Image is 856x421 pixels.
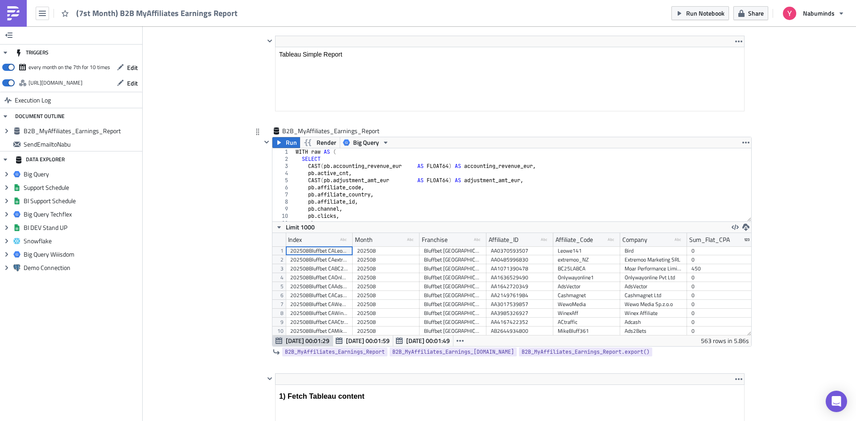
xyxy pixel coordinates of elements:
div: 202508 [357,291,415,300]
span: Big Query [24,170,140,178]
div: 450 [691,264,749,273]
span: BI DEV Stand UP [24,224,140,232]
div: WewoMedia [558,300,616,309]
img: Avatar [782,6,797,21]
div: 202508 [357,309,415,318]
div: Onlywayonline1 [558,273,616,282]
div: 0 [691,255,749,264]
button: [DATE] 00:01:59 [333,335,393,346]
div: 4 [272,170,294,177]
div: AA3017539857 [491,300,549,309]
a: B2B_MyAffiliates_Earnings_Report [282,347,387,356]
div: 11 [272,220,294,227]
div: Affiliate_ID [489,233,519,246]
button: Run [272,137,300,148]
span: Big Query Wiiisdom [24,250,140,258]
div: Company [622,233,647,246]
span: B2B_MyAffiliates_Earnings_Report [282,127,380,135]
div: AA4167422352 [491,318,549,327]
div: Bluffbet [GEOGRAPHIC_DATA] [424,318,482,327]
div: 0 [691,246,749,255]
div: Moar Performance Limited [625,264,683,273]
button: Big Query [340,137,392,148]
div: Bluffbet [GEOGRAPHIC_DATA] [424,327,482,335]
div: AA1636529490 [491,273,549,282]
div: 9 [272,205,294,213]
span: Execution Log [15,92,51,108]
div: BC25LABCA [558,264,616,273]
div: Onlywayonline Pvt Ltd [625,273,683,282]
button: Limit 1000 [272,222,318,233]
div: 563 rows in 5.86s [701,335,749,346]
span: If any questions, please contact [PERSON_NAME][EMAIL_ADDRESS][DOMAIN_NAME] or [DOMAIN_NAME][EMAIL... [4,61,377,68]
button: Edit [112,61,142,74]
div: 2 [272,155,294,163]
div: 202508 [357,246,415,255]
div: AdsVector [625,282,683,291]
div: AA0370593507 [491,246,549,255]
span: Snowflake [24,237,140,245]
div: Month [355,233,373,246]
span: [DATE] 00:01:29 [286,336,329,345]
div: Bluffbet [GEOGRAPHIC_DATA] [424,246,482,255]
div: ACtraffic [558,318,616,327]
span: [DATE] 00:01:59 [346,336,390,345]
div: TRIGGERS [15,45,49,61]
div: Affiliate_Code [556,233,593,246]
div: 202508Bluffbet CALeowe141AA0370593507Bird [290,246,348,255]
span: SendEmailtoNabu [24,140,140,148]
button: Share [733,6,768,20]
div: Cashmagnet [558,291,616,300]
button: Nabuminds [778,4,849,23]
div: Bluffbet [GEOGRAPHIC_DATA] [424,309,482,318]
div: AdsVector [558,282,616,291]
div: AA3985326927 [491,309,549,318]
div: Bluffbet [GEOGRAPHIC_DATA] [424,255,482,264]
span: Support Schedule [24,184,140,192]
div: AA1071390478 [491,264,549,273]
span: B2B_MyAffiliates_Earnings_Report.export() [522,347,650,356]
div: Bluffbet [GEOGRAPHIC_DATA] [424,273,482,282]
div: 202508Bluffbet CAMikeBluff361AB2644934800Ads2Bets [290,327,348,335]
div: 5 [272,177,294,184]
div: 202508 [357,327,415,335]
div: MikeBluff361 [558,327,616,335]
div: AA0485996830 [491,255,549,264]
span: Please find attached the B2B MyAffiliates Earnings Report with the complete previous month. [4,14,223,20]
div: 202508 [357,282,415,291]
div: DOCUMENT OUTLINE [15,108,65,124]
span: Nabuminds [803,8,835,18]
span: [DATE] 00:01:49 [406,336,450,345]
div: 0 [691,273,749,282]
span: Share [748,8,764,18]
div: 202508 [357,318,415,327]
a: B2B_MyAffiliates_Earnings_Report.export() [519,347,652,356]
a: here [70,31,80,37]
div: AB2644934800 [491,327,549,335]
span: Render [317,137,336,148]
span: B2B_MyAffiliates_Earnings_Report [24,127,140,135]
div: AA2149761984 [491,291,549,300]
span: Hello, [4,4,18,11]
div: Adcash [625,318,683,327]
button: [DATE] 00:01:29 [272,335,333,346]
div: Bluffbet [GEOGRAPHIC_DATA] [424,300,482,309]
div: 6 [272,184,294,191]
div: 202508Bluffbet CAextremoo_NZAA0485996830Extremoo Marketing SRL [290,255,348,264]
div: Bluffbet [GEOGRAPHIC_DATA] [424,291,482,300]
body: Rich Text Area. Press ALT-0 for help. [4,4,446,68]
div: Open Intercom Messenger [826,391,847,412]
div: 0 [691,327,749,335]
div: 202508Bluffbet CAAdsVectorAA1642720349AdsVector [290,282,348,291]
div: 202508 [357,273,415,282]
span: Run [286,137,297,148]
div: WinexAff [558,309,616,318]
span: B2B_MyAffiliates_Earnings_Report [285,347,385,356]
div: 202508Bluffbet CAACtrafficAA4167422352Adcash [290,318,348,327]
div: 3 [272,163,294,170]
img: PushMetrics [6,6,21,20]
div: Leowe141 [558,246,616,255]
